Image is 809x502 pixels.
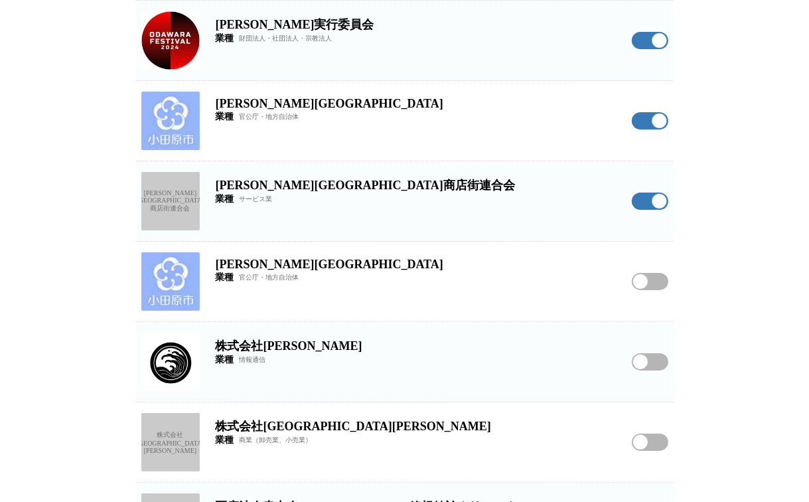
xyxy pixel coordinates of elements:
[216,97,616,111] h2: [PERSON_NAME][GEOGRAPHIC_DATA]
[141,252,200,311] img: 小田原市のロゴ
[216,354,234,366] span: 業種
[240,436,313,445] span: 商業（卸売業、小売業）
[216,177,616,193] h2: [PERSON_NAME][GEOGRAPHIC_DATA]商店街連合会
[240,355,266,365] span: 情報通信
[141,11,200,70] img: 小田原フェスティバル実行委員会のロゴ
[240,195,273,204] span: サービス業
[216,272,234,284] span: 業種
[240,112,299,122] span: 官公庁・地方自治体
[240,34,332,43] span: 財団法人・社団法人・宗教法人
[141,333,200,391] img: 株式会社小田原社中のロゴ
[141,413,200,471] a: 株式会社[GEOGRAPHIC_DATA][PERSON_NAME]
[216,418,616,434] h2: 株式会社[GEOGRAPHIC_DATA][PERSON_NAME]
[240,273,299,282] span: 官公庁・地方自治体
[216,258,616,272] h2: [PERSON_NAME][GEOGRAPHIC_DATA]
[216,111,234,123] span: 業種
[141,172,200,230] a: [PERSON_NAME][GEOGRAPHIC_DATA]商店街連合会
[141,92,200,150] img: 小田原市のロゴ
[216,193,234,205] span: 業種
[216,338,616,354] h2: 株式会社[PERSON_NAME]
[216,33,234,44] span: 業種
[216,434,234,446] span: 業種
[216,17,616,33] h2: [PERSON_NAME]実行委員会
